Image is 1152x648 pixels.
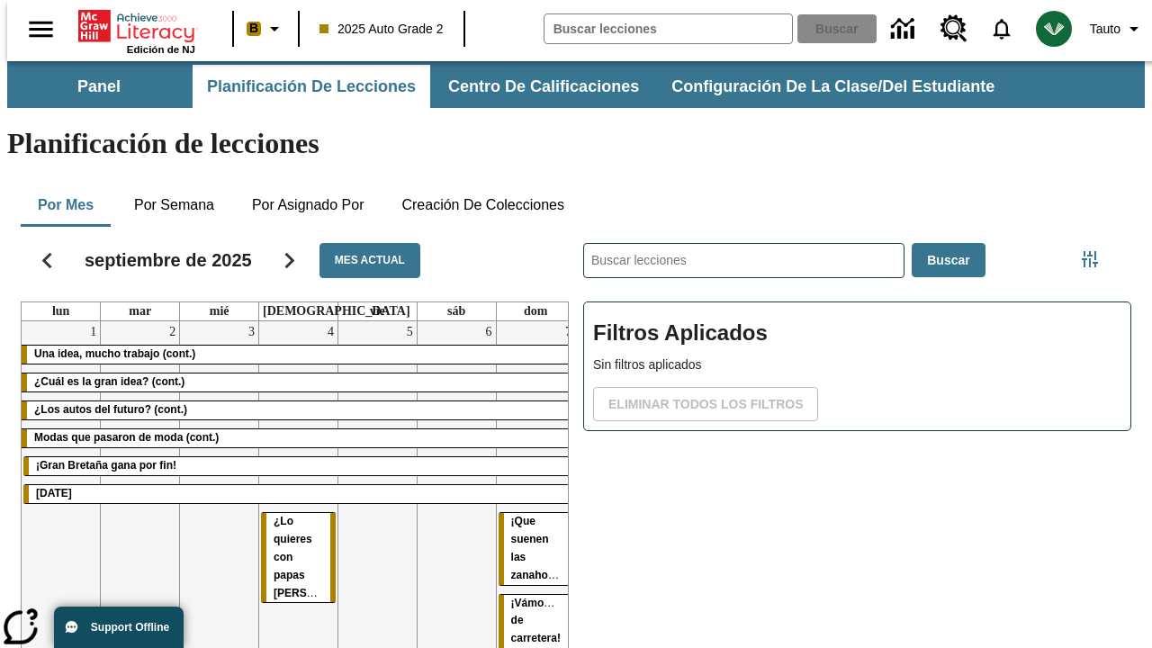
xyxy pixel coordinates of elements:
button: Menú lateral de filtros [1072,241,1108,277]
a: Portada [78,8,195,44]
span: Edición de NJ [127,44,195,55]
a: domingo [520,302,551,320]
a: Notificaciones [978,5,1025,52]
a: Centro de información [880,4,930,54]
h2: septiembre de 2025 [85,249,252,271]
p: Sin filtros aplicados [593,355,1121,374]
span: ¡Gran Bretaña gana por fin! [36,459,176,472]
span: Support Offline [91,621,169,634]
span: Panel [77,76,121,97]
a: miércoles [206,302,233,320]
button: Centro de calificaciones [434,65,653,108]
button: Perfil/Configuración [1083,13,1152,45]
a: sábado [444,302,469,320]
span: ¡Que suenen las zanahorias! [511,515,571,581]
h1: Planificación de lecciones [7,127,1145,160]
a: 2 de septiembre de 2025 [166,321,179,343]
button: Creación de colecciones [387,184,579,227]
span: Tauto [1090,20,1120,39]
div: Día del Trabajo [23,485,573,503]
span: ¿Lo quieres con papas fritas? [274,515,371,599]
div: ¿Cuál es la gran idea? (cont.) [22,373,575,391]
span: Centro de calificaciones [448,76,639,97]
div: Una idea, mucho trabajo (cont.) [22,346,575,364]
div: Subbarra de navegación [7,61,1145,108]
button: Por mes [21,184,111,227]
div: Portada [78,6,195,55]
a: 6 de septiembre de 2025 [482,321,496,343]
a: 1 de septiembre de 2025 [86,321,100,343]
button: Por semana [120,184,229,227]
a: lunes [49,302,73,320]
a: jueves [259,302,414,320]
span: 2025 Auto Grade 2 [319,20,444,39]
div: Subbarra de navegación [7,65,1011,108]
button: Configuración de la clase/del estudiante [657,65,1009,108]
div: Filtros Aplicados [583,301,1131,431]
a: 3 de septiembre de 2025 [245,321,258,343]
span: ¿Los autos del futuro? (cont.) [34,403,187,416]
h2: Filtros Aplicados [593,311,1121,355]
span: B [249,17,258,40]
a: 7 de septiembre de 2025 [562,321,575,343]
a: 4 de septiembre de 2025 [324,321,337,343]
input: Buscar lecciones [584,244,904,277]
span: Configuración de la clase/del estudiante [671,76,994,97]
span: Planificación de lecciones [207,76,416,97]
button: Por asignado por [238,184,379,227]
span: Modas que pasaron de moda (cont.) [34,431,219,444]
a: Centro de recursos, Se abrirá en una pestaña nueva. [930,4,978,53]
img: avatar image [1036,11,1072,47]
span: ¿Cuál es la gran idea? (cont.) [34,375,184,388]
button: Mes actual [319,243,420,278]
input: Buscar campo [544,14,792,43]
button: Seguir [266,238,312,283]
span: ¡Vámonos de carretera! [511,597,563,645]
div: ¡Que suenen las zanahorias! [499,513,573,585]
button: Abrir el menú lateral [14,3,67,56]
a: martes [125,302,155,320]
button: Planificación de lecciones [193,65,430,108]
div: ¿Los autos del futuro? (cont.) [22,401,575,419]
button: Buscar [912,243,985,278]
div: Modas que pasaron de moda (cont.) [22,429,575,447]
button: Escoja un nuevo avatar [1025,5,1083,52]
button: Support Offline [54,607,184,648]
button: Regresar [24,238,70,283]
button: Boost El color de la clase es anaranjado claro. Cambiar el color de la clase. [239,13,292,45]
div: ¿Lo quieres con papas fritas? [261,513,336,603]
button: Panel [9,65,189,108]
a: 5 de septiembre de 2025 [403,321,417,343]
span: Día del Trabajo [36,487,72,499]
a: viernes [366,302,389,320]
div: ¡Gran Bretaña gana por fin! [23,457,573,475]
span: Una idea, mucho trabajo (cont.) [34,347,195,360]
